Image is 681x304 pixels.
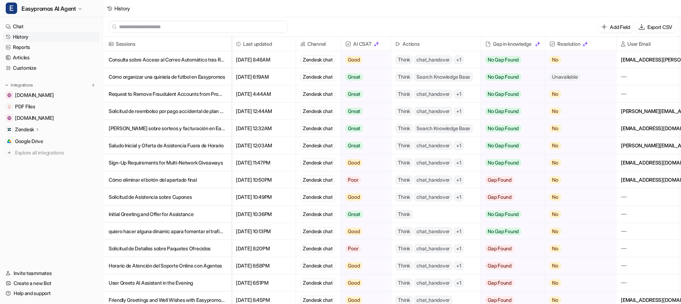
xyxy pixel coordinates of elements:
span: Great [345,90,363,98]
span: [DATE] 10:13PM [235,223,293,240]
p: Add Field [610,23,630,31]
button: No [545,154,611,171]
div: Zendesk chat [300,261,335,270]
span: AI CSAT [344,37,388,51]
button: No [545,188,611,206]
div: Zendesk chat [300,176,335,184]
span: chat_handover [414,90,452,98]
button: Good [341,188,386,206]
p: Request to Remove Fraudulent Accounts from Promo Leaderboard [109,85,226,103]
span: Poor [345,176,361,183]
span: No [549,279,561,286]
img: www.easypromosapp.com [7,116,11,120]
span: chat_handover [414,261,452,270]
img: PDF Files [7,104,11,109]
span: Great [345,125,363,132]
img: expand menu [4,83,9,88]
a: www.easypromosapp.com[DOMAIN_NAME] [3,113,100,123]
span: [DATE] 12:44AM [235,103,293,120]
span: Gap Found [485,296,514,304]
span: Think [395,55,413,64]
button: No Gap Found [481,120,539,137]
button: No [545,137,611,154]
span: [DATE] 6:19AM [235,68,293,85]
span: [DATE] 8:20PM [235,240,293,257]
span: No Gap Found [485,73,521,80]
a: History [3,32,100,42]
button: No [545,206,611,223]
p: Saludo Inicial y Oferta de Asistencia Fuera de Horario [109,137,226,154]
button: Good [341,223,386,240]
span: + 1 [454,261,464,270]
span: No [549,125,561,132]
span: + 1 [454,176,464,184]
span: Poor [345,245,361,252]
span: + 1 [454,244,464,253]
span: Gap Found [485,262,514,269]
span: [DATE] 10:36PM [235,206,293,223]
span: No Gap Found [485,108,521,115]
img: easypromos-apiref.redoc.ly [7,93,11,97]
span: No Gap Found [485,90,521,98]
span: chat_handover [414,176,452,184]
div: Zendesk chat [300,73,335,81]
span: No [549,56,561,63]
p: Solicitud de Detalles sobre Paquetes Ofrecidos [109,240,226,257]
span: Google Drive [15,138,43,145]
span: No [549,262,561,269]
span: No [549,193,561,201]
span: chat_handover [414,227,452,236]
a: Customize [3,63,100,73]
span: Easypromos AI Agent [21,4,76,14]
span: Think [395,124,413,133]
span: + 1 [454,55,464,64]
span: Sessions [106,37,228,51]
button: No Gap Found [481,206,539,223]
span: [DATE] 12:32AM [235,120,293,137]
span: Good [345,56,362,63]
span: [DATE] 6:51PM [235,274,293,291]
span: Good [345,262,362,269]
span: Think [395,227,413,236]
button: No Gap Found [481,68,539,85]
span: chat_handover [414,193,452,201]
button: Poor [341,240,386,257]
h2: User Email [627,37,650,51]
span: Think [395,158,413,167]
span: Think [395,90,413,98]
a: easypromos-apiref.redoc.ly[DOMAIN_NAME] [3,90,100,100]
span: chat_handover [414,279,452,287]
div: Zendesk chat [300,158,335,167]
div: Zendesk chat [300,90,335,98]
span: No [549,176,561,183]
p: Integrations [11,82,33,88]
p: Export CSV [647,23,672,31]
p: Consulta sobre Acceso al Correo Automático tras Registro de Email [109,51,226,68]
a: Help and support [3,288,100,298]
span: chat_handover [414,107,452,116]
button: Great [341,120,386,137]
img: Google Drive [7,139,11,143]
button: No [545,274,611,291]
button: Gap Found [481,274,539,291]
span: Gap Found [485,279,514,286]
button: Great [341,85,386,103]
button: Great [341,206,386,223]
p: Solicitud de reembolso por pago accidental de plan en Easypromos [109,103,226,120]
button: No Gap Found [481,137,539,154]
p: Cómo eliminar el botón del apartado final [109,171,226,188]
p: User Greets AI Assistant in the Evening [109,274,226,291]
p: Initial Greeting and Offer for Assistance [109,206,226,223]
p: quiero hacer alguna dinamic apara fomentar el trafico a tienda de un home center [109,223,226,240]
span: Think [395,261,413,270]
a: PDF FilesPDF Files [3,102,100,112]
span: + 1 [454,158,464,167]
span: Resolution [548,37,613,51]
span: [DATE] 11:47PM [235,154,293,171]
button: Export CSV [636,22,675,32]
button: Gap Found [481,171,539,188]
div: Zendesk chat [300,210,335,219]
span: Good [345,193,362,201]
button: No [545,240,611,257]
button: No Gap Found [481,103,539,120]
